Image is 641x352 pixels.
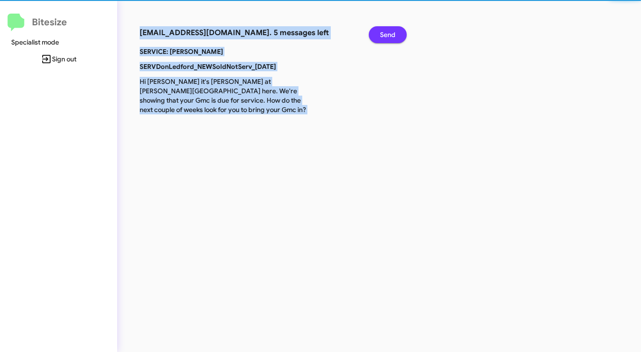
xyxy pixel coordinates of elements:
[7,51,110,67] span: Sign out
[140,62,276,71] b: SERVDonLedford_NEWSoldNotServ_[DATE]
[140,47,223,56] b: SERVICE: [PERSON_NAME]
[380,26,395,43] span: Send
[140,26,355,39] h3: [EMAIL_ADDRESS][DOMAIN_NAME]. 5 messages left
[7,14,67,31] a: Bitesize
[133,77,316,114] p: Hi [PERSON_NAME] it's [PERSON_NAME] at [PERSON_NAME][GEOGRAPHIC_DATA] here. We're showing that yo...
[369,26,407,43] button: Send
